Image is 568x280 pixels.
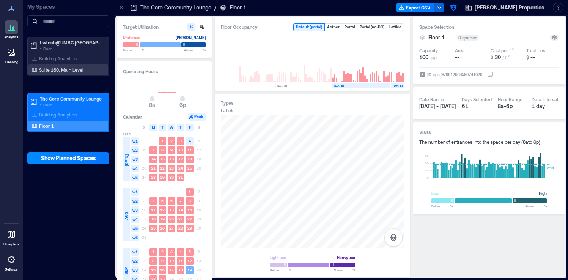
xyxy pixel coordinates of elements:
[475,4,544,11] span: [PERSON_NAME] Properties
[187,226,192,230] text: 29
[169,267,174,272] text: 17
[131,257,139,265] span: w2
[230,4,246,11] p: Floor 1
[457,35,479,41] div: 0 spaces
[221,100,233,106] div: Types
[170,138,173,143] text: 2
[419,103,456,109] span: [DATE] - [DATE]
[334,268,355,272] span: Above %
[1,225,22,249] a: Floorplans
[419,23,559,31] h3: Space Selection
[419,47,438,53] div: Capacity
[491,47,514,53] div: Cost per ft²
[151,208,156,212] text: 11
[5,60,18,64] p: Cleaning
[184,48,206,52] span: Above %
[178,208,183,212] text: 14
[131,146,139,154] span: w2
[221,107,234,113] div: Labels
[294,24,324,31] button: Default (portal)
[169,226,174,230] text: 27
[161,148,164,152] text: 8
[187,166,192,170] text: 25
[143,124,145,131] span: S
[425,168,429,172] tspan: 50
[160,226,165,230] text: 26
[123,113,142,121] h3: Calendar
[39,55,77,61] p: Building Analytics
[39,67,83,73] p: Suite 180, Main Level
[39,123,54,129] p: Floor 1
[152,198,154,203] text: 4
[179,198,182,203] text: 7
[152,124,155,131] span: M
[123,154,129,166] span: [DATE]
[4,35,19,39] p: Analytics
[487,71,493,77] button: IDspc_979812608590741626
[161,124,164,131] span: T
[357,24,387,31] button: Portal (no-DC)
[189,124,191,131] span: F
[187,258,192,263] text: 12
[427,71,431,78] span: ID
[498,102,526,110] div: 8a - 6p
[419,96,444,102] div: Date Range
[123,48,144,52] span: Below %
[214,4,216,11] p: /
[325,24,342,31] button: Aether
[495,54,501,60] span: 30
[270,268,291,272] span: Below %
[170,249,173,254] text: 3
[498,96,522,102] div: Hour Range
[187,148,192,152] text: 11
[151,157,156,161] text: 14
[178,157,183,161] text: 17
[131,174,139,181] span: w5
[198,124,200,131] span: S
[160,208,165,212] text: 12
[160,175,165,179] text: 29
[530,54,535,60] span: --
[40,102,104,108] p: 1 Floor
[491,55,493,60] span: $
[41,154,96,162] span: Show Planned Spaces
[160,166,165,170] text: 22
[131,266,139,274] span: w3
[188,113,206,121] button: Peak
[189,198,191,203] text: 8
[187,217,192,221] text: 22
[131,216,139,223] span: w4
[427,176,429,179] tspan: 0
[123,23,206,31] h3: Target Utilization
[178,258,183,263] text: 11
[27,152,109,164] button: Show Planned Spaces
[151,166,156,170] text: 21
[539,190,547,197] div: High
[221,23,287,31] div: Floor Occupancy
[396,3,435,12] button: Export CSV
[270,254,286,261] div: Light use
[131,197,139,205] span: w2
[455,47,465,53] div: Area
[169,217,174,221] text: 20
[123,68,206,75] h3: Operating Hours
[178,166,183,170] text: 24
[387,24,404,31] button: Lattice
[342,24,357,31] button: Portal
[123,267,129,274] span: SEP
[525,204,547,208] span: Above %
[40,96,104,102] p: The Core Community Lounge
[423,161,429,165] tspan: 100
[428,34,445,41] span: Floor 1
[152,148,154,152] text: 7
[462,96,492,102] div: Days Selected
[277,83,287,87] text: [DATE]
[131,188,139,196] span: w1
[123,132,131,136] span: 2025
[532,96,558,102] div: Data Interval
[526,47,547,53] div: Total cost
[187,267,192,272] text: 19
[431,190,439,197] div: Low
[131,165,139,172] span: w4
[151,226,156,230] text: 25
